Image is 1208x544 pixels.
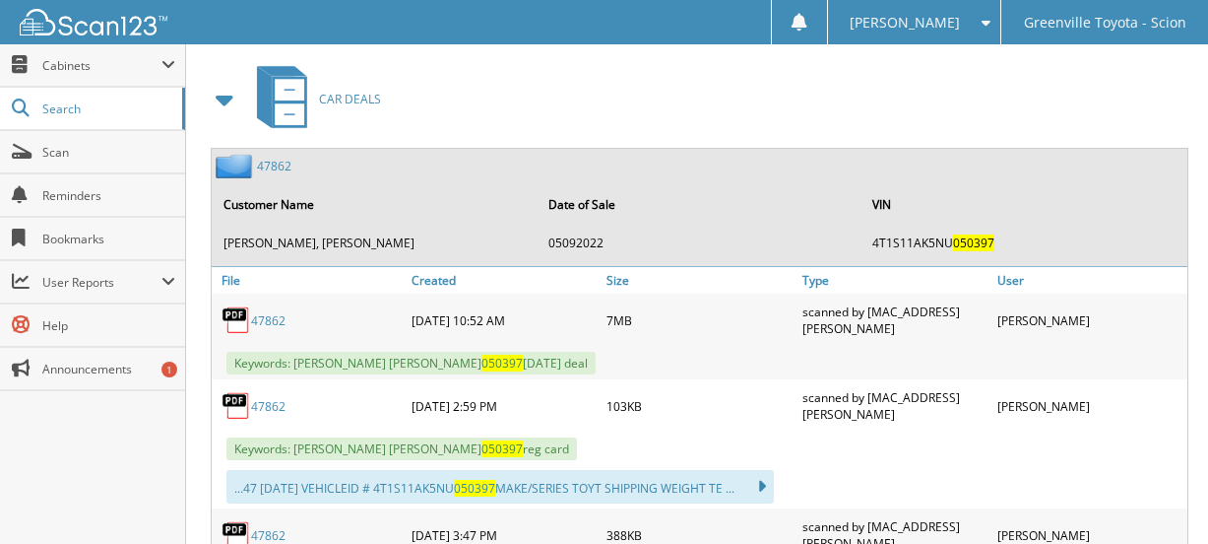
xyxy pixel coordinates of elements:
[407,267,602,294] a: Created
[992,299,1187,342] div: [PERSON_NAME]
[992,267,1187,294] a: User
[226,470,774,504] div: ...47 [DATE] VEHICLEID # 4T1S11AK5NU MAKE/SERIES TOYT SHIPPING WEIGHT TE ...
[602,267,796,294] a: Size
[216,154,257,178] img: folder2.png
[407,299,602,342] div: [DATE] 10:52 AM
[161,362,177,377] div: 1
[862,227,1185,259] td: 4T1S11AK5NU
[1110,449,1208,544] iframe: Chat Widget
[251,527,286,544] a: 47862
[20,9,167,35] img: scan123-logo-white.svg
[42,317,175,334] span: Help
[42,187,175,204] span: Reminders
[797,267,992,294] a: Type
[251,312,286,329] a: 47862
[797,384,992,428] div: scanned by [MAC_ADDRESS][PERSON_NAME]
[226,352,596,374] span: Keywords: [PERSON_NAME] [PERSON_NAME] [DATE] deal
[481,355,523,372] span: 050397
[862,184,1185,225] th: VIN
[481,441,523,457] span: 050397
[42,361,175,377] span: Announcements
[214,184,537,225] th: Customer Name
[539,227,861,259] td: 05092022
[257,158,291,174] a: 47862
[454,480,495,497] span: 050397
[797,299,992,342] div: scanned by [MAC_ADDRESS][PERSON_NAME]
[42,101,172,117] span: Search
[850,17,960,29] span: [PERSON_NAME]
[42,57,161,74] span: Cabinets
[222,391,251,421] img: PDF.png
[42,274,161,291] span: User Reports
[319,91,381,107] span: CAR DEALS
[407,384,602,428] div: [DATE] 2:59 PM
[602,299,796,342] div: 7MB
[251,398,286,415] a: 47862
[602,384,796,428] div: 103KB
[42,144,175,161] span: Scan
[226,438,577,460] span: Keywords: [PERSON_NAME] [PERSON_NAME] reg card
[222,306,251,335] img: PDF.png
[212,267,407,294] a: File
[1024,17,1186,29] span: Greenville Toyota - Scion
[953,235,994,251] span: 050397
[245,60,381,138] a: CAR DEALS
[992,384,1187,428] div: [PERSON_NAME]
[539,184,861,225] th: Date of Sale
[42,231,175,247] span: Bookmarks
[214,227,537,259] td: [PERSON_NAME], [PERSON_NAME]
